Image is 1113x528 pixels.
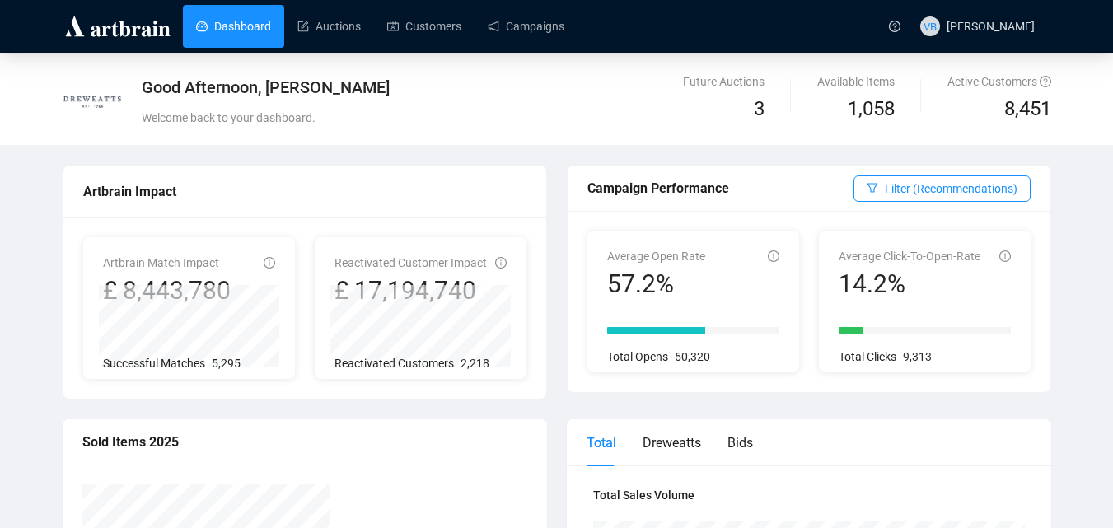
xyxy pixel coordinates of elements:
[587,178,853,199] div: Campaign Performance
[334,275,487,306] div: £ 17,194,740
[83,181,526,202] div: Artbrain Impact
[103,256,219,269] span: Artbrain Match Impact
[923,17,937,35] span: VB
[297,5,361,48] a: Auctions
[1004,94,1051,125] span: 8,451
[264,257,275,269] span: info-circle
[212,357,241,370] span: 5,295
[947,75,1051,88] span: Active Customers
[768,250,779,262] span: info-circle
[82,432,527,452] div: Sold Items 2025
[867,182,878,194] span: filter
[853,175,1031,202] button: Filter (Recommendations)
[607,350,668,363] span: Total Opens
[607,250,705,263] span: Average Open Rate
[889,21,900,32] span: question-circle
[103,357,205,370] span: Successful Matches
[334,256,487,269] span: Reactivated Customer Impact
[488,5,564,48] a: Campaigns
[103,275,231,306] div: £ 8,443,780
[63,73,121,131] img: 5f4f9517418257000dc42b28.jpg
[754,97,765,120] span: 3
[839,250,980,263] span: Average Click-To-Open-Rate
[839,350,896,363] span: Total Clicks
[142,109,718,127] div: Welcome back to your dashboard.
[593,486,1025,504] h4: Total Sales Volume
[334,357,454,370] span: Reactivated Customers
[848,94,895,125] span: 1,058
[839,269,980,300] div: 14.2%
[999,250,1011,262] span: info-circle
[495,257,507,269] span: info-circle
[675,350,710,363] span: 50,320
[727,432,753,453] div: Bids
[817,72,895,91] div: Available Items
[947,20,1035,33] span: [PERSON_NAME]
[885,180,1017,198] span: Filter (Recommendations)
[63,13,173,40] img: logo
[1040,76,1051,87] span: question-circle
[387,5,461,48] a: Customers
[903,350,932,363] span: 9,313
[461,357,489,370] span: 2,218
[196,5,271,48] a: Dashboard
[683,72,765,91] div: Future Auctions
[643,432,701,453] div: Dreweatts
[607,269,705,300] div: 57.2%
[587,432,616,453] div: Total
[142,76,718,99] div: Good Afternoon, [PERSON_NAME]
